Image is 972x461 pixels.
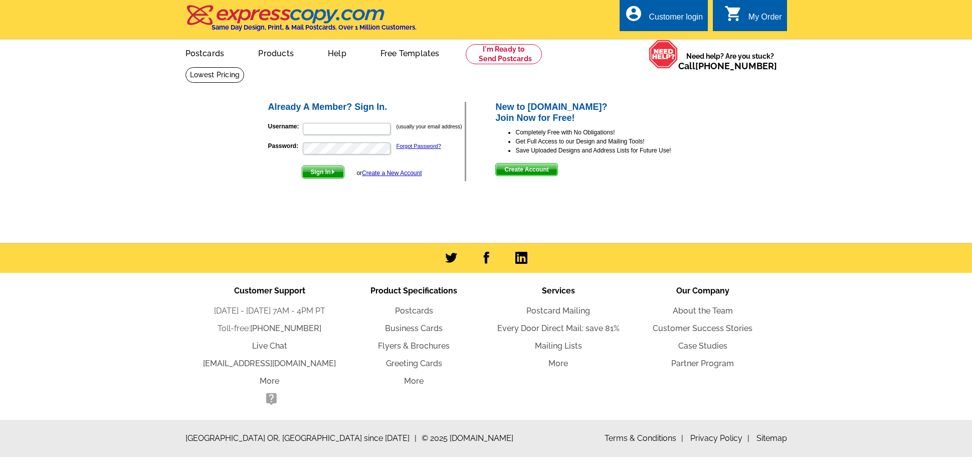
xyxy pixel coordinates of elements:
a: [PHONE_NUMBER] [695,61,777,71]
a: Case Studies [678,341,727,351]
small: (usually your email address) [397,123,462,129]
div: or [356,169,422,178]
a: Greeting Cards [386,359,442,368]
a: Mailing Lists [535,341,582,351]
h2: Already A Member? Sign In. [268,102,465,113]
a: More [548,359,568,368]
a: Help [312,41,362,64]
a: [PHONE_NUMBER] [250,324,321,333]
div: My Order [748,13,782,27]
li: Get Full Access to our Design and Mailing Tools! [515,137,705,146]
a: Customer Success Stories [653,324,752,333]
a: Every Door Direct Mail: save 81% [497,324,620,333]
h4: Same Day Design, Print, & Mail Postcards. Over 1 Million Customers. [212,24,417,31]
a: Partner Program [671,359,734,368]
span: Create Account [496,164,557,176]
li: Toll-free: [198,323,342,335]
a: Postcard Mailing [526,306,590,316]
span: Our Company [676,286,729,295]
span: Need help? Are you stuck? [678,51,782,71]
label: Password: [268,141,302,150]
a: Postcards [395,306,433,316]
a: Live Chat [252,341,287,351]
a: Create a New Account [362,170,422,177]
span: Sign In [302,166,344,178]
a: [EMAIL_ADDRESS][DOMAIN_NAME] [203,359,336,368]
a: Privacy Policy [690,433,749,443]
a: More [260,376,279,386]
a: Flyers & Brochures [378,341,450,351]
span: Call [678,61,777,71]
a: Free Templates [364,41,456,64]
span: © 2025 [DOMAIN_NAME] [422,432,513,444]
a: shopping_cart My Order [724,11,782,24]
a: More [404,376,424,386]
span: Customer Support [234,286,305,295]
li: [DATE] - [DATE] 7AM - 4PM PT [198,305,342,317]
a: Business Cards [385,324,443,333]
h2: New to [DOMAIN_NAME]? Join Now for Free! [495,102,705,123]
li: Completely Free with No Obligations! [515,128,705,137]
img: help [649,40,678,69]
a: Terms & Conditions [605,433,683,443]
label: Username: [268,122,302,131]
div: Customer login [649,13,703,27]
span: Product Specifications [370,286,457,295]
a: account_circle Customer login [625,11,703,24]
a: Forgot Password? [397,143,441,149]
a: About the Team [673,306,733,316]
a: Same Day Design, Print, & Mail Postcards. Over 1 Million Customers. [185,12,417,31]
i: account_circle [625,5,643,23]
button: Create Account [495,163,557,176]
img: button-next-arrow-white.png [331,170,335,174]
li: Save Uploaded Designs and Address Lists for Future Use! [515,146,705,155]
i: shopping_cart [724,5,742,23]
a: Products [242,41,310,64]
span: [GEOGRAPHIC_DATA] OR, [GEOGRAPHIC_DATA] since [DATE] [185,432,417,444]
a: Postcards [169,41,241,64]
a: Sitemap [756,433,787,443]
span: Services [542,286,575,295]
button: Sign In [302,166,344,179]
